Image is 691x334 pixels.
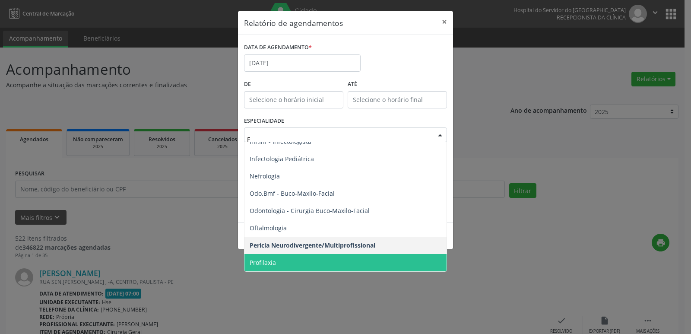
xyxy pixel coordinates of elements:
input: Seleciona uma especialidade [247,130,429,148]
span: Odontologia - Cirurgia Buco-Maxilo-Facial [250,207,370,215]
input: Selecione o horário inicial [244,91,343,108]
span: Profilaxia [250,258,276,267]
label: De [244,78,343,91]
input: Selecione o horário final [348,91,447,108]
button: Close [436,11,453,32]
label: ESPECIALIDADE [244,115,284,128]
input: Selecione uma data ou intervalo [244,54,361,72]
span: Infectologia Pediátrica [250,155,314,163]
label: ATÉ [348,78,447,91]
span: Oftalmologia [250,224,287,232]
span: Nefrologia [250,172,280,180]
span: Odo.Bmf - Buco-Maxilo-Facial [250,189,335,197]
label: DATA DE AGENDAMENTO [244,41,312,54]
h5: Relatório de agendamentos [244,17,343,29]
span: Perícia Neurodivergente/Multiprofissional [250,241,375,249]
